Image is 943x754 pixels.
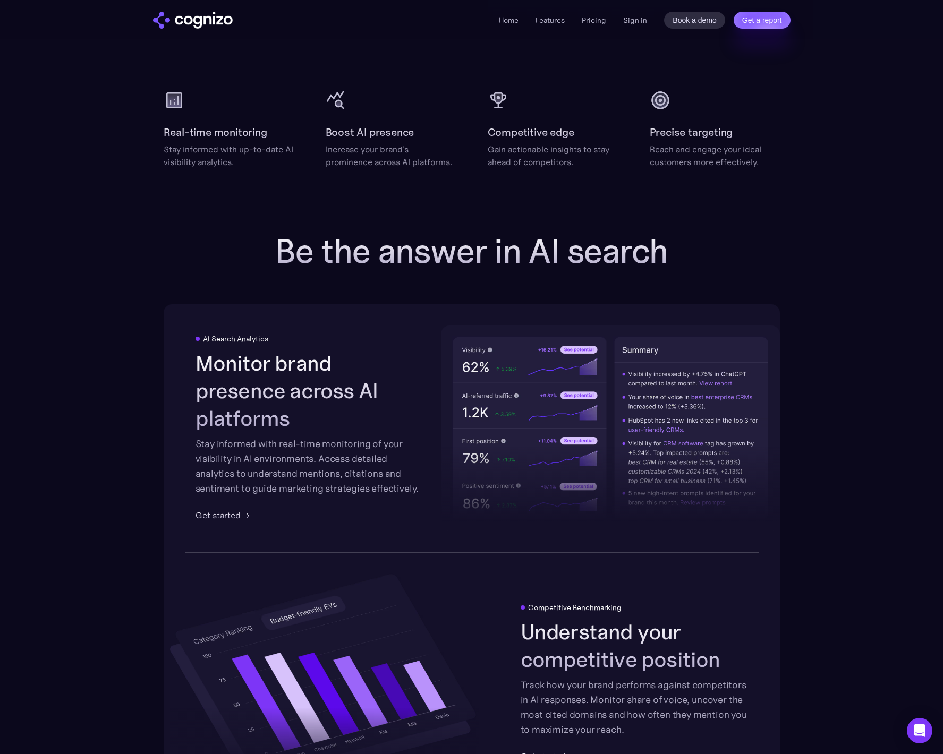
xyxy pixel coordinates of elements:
[734,12,791,29] a: Get a report
[326,90,347,111] img: query stats icon
[153,12,233,29] a: home
[528,603,622,612] div: Competitive Benchmarking
[441,325,780,531] img: AI visibility metrics performance insights
[499,15,519,25] a: Home
[326,124,414,141] h2: Boost AI presence
[582,15,606,25] a: Pricing
[536,15,565,25] a: Features
[196,436,423,496] div: Stay informed with real-time monitoring of your visibility in AI environments. Access detailed an...
[907,718,932,743] div: Open Intercom Messenger
[488,90,509,111] img: cup icon
[521,618,748,673] h2: Understand your competitive position
[203,335,268,343] div: AI Search Analytics
[153,12,233,29] img: cognizo logo
[164,90,185,111] img: analytics icon
[521,678,748,737] div: Track how your brand performs against competitors in AI responses. Monitor share of voice, uncove...
[650,90,671,111] img: target icon
[164,124,267,141] h2: Real-time monitoring
[664,12,725,29] a: Book a demo
[326,143,456,168] div: Increase your brand's prominence across AI platforms.
[650,143,780,168] div: Reach and engage your ideal customers more effectively.
[650,124,733,141] h2: Precise targeting
[196,509,253,521] a: Get started
[488,124,574,141] h2: Competitive edge
[196,349,423,432] h2: Monitor brand presence across AI platforms
[488,143,618,168] div: Gain actionable insights to stay ahead of competitors.
[196,509,241,521] div: Get started
[259,232,684,270] h2: Be the answer in AI search
[623,14,647,27] a: Sign in
[164,143,294,168] div: Stay informed with up-to-date AI visibility analytics.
